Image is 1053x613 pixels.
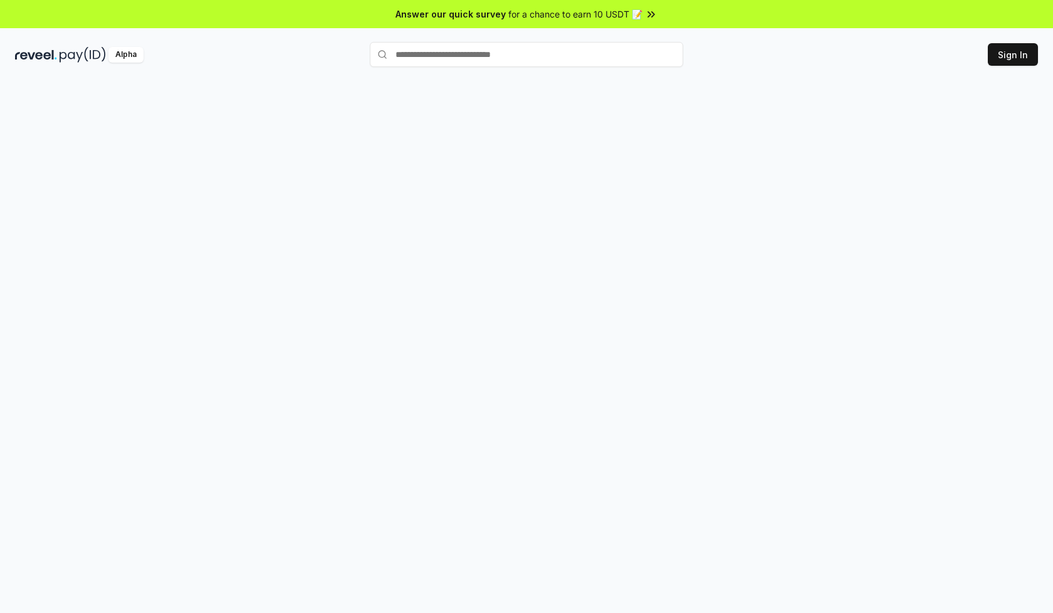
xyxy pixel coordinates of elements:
[396,8,506,21] span: Answer our quick survey
[988,43,1038,66] button: Sign In
[60,47,106,63] img: pay_id
[508,8,642,21] span: for a chance to earn 10 USDT 📝
[15,47,57,63] img: reveel_dark
[108,47,144,63] div: Alpha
